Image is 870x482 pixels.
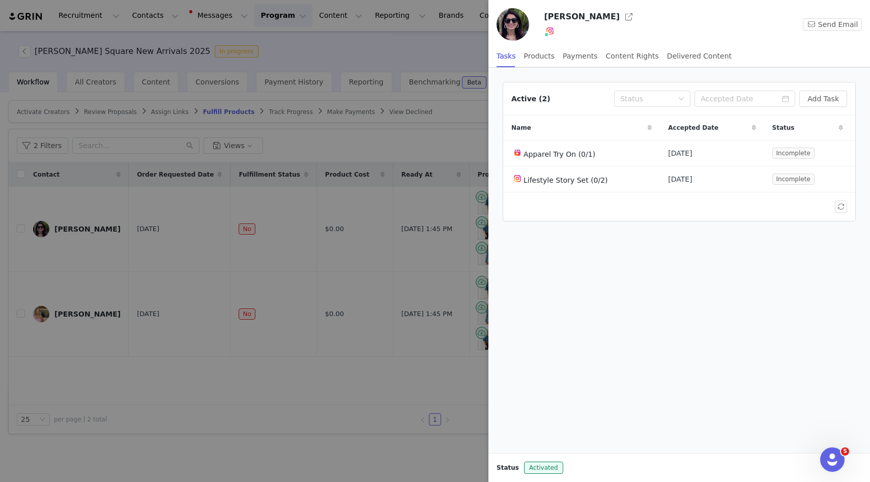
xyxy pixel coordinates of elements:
span: Activated [524,462,563,474]
span: Incomplete [772,174,815,185]
span: 5 [841,447,849,456]
span: [DATE] [668,174,692,185]
span: Status [497,463,519,472]
i: icon: calendar [782,95,789,102]
span: Name [511,123,531,132]
img: instagram.svg [513,175,521,183]
div: Active (2) [511,94,550,104]
h3: [PERSON_NAME] [544,11,620,23]
div: Products [524,45,555,68]
img: instagram-reels.svg [513,149,521,157]
iframe: Intercom live chat [820,447,845,472]
span: Lifestyle Story Set (0/2) [524,176,608,184]
input: Accepted Date [694,91,795,107]
span: Status [772,123,795,132]
div: Delivered Content [667,45,732,68]
img: 25865557-cd13-4939-80ab-d7ec2620bfd2.jpg [497,8,529,41]
div: Tasks [497,45,516,68]
i: icon: down [678,96,684,103]
img: instagram.svg [546,27,554,35]
div: Content Rights [606,45,659,68]
article: Active [503,82,856,221]
button: Add Task [799,91,847,107]
button: Send Email [803,18,862,31]
span: Apparel Try On (0/1) [524,150,595,158]
span: Incomplete [772,148,815,159]
div: Status [620,94,673,104]
span: [DATE] [668,148,692,159]
span: Accepted Date [668,123,718,132]
div: Payments [563,45,598,68]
